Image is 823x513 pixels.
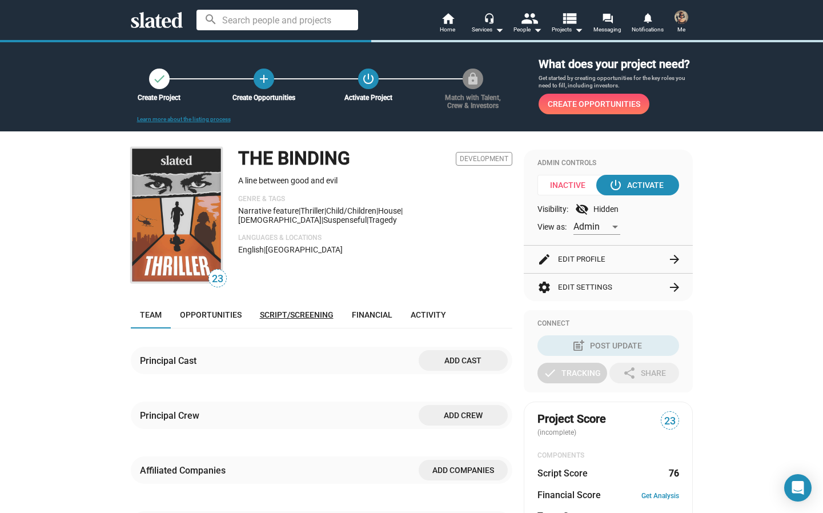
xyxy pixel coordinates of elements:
div: Visibility: Hidden [537,202,679,216]
span: Me [677,23,685,37]
span: Create Opportunities [548,94,640,114]
mat-icon: arrow_forward [668,280,681,294]
mat-icon: check [543,366,557,380]
div: Connect [537,319,679,328]
span: Messaging [593,23,621,37]
div: Create Project [122,94,197,102]
mat-icon: power_settings_new [362,72,375,86]
span: Team [140,310,162,319]
mat-icon: check [152,72,166,86]
button: Edit Profile [537,246,679,273]
span: [DEMOGRAPHIC_DATA] [238,215,322,225]
mat-icon: arrow_drop_down [572,23,585,37]
a: Opportunities [171,301,251,328]
span: View as: [537,222,567,233]
mat-icon: power_settings_new [609,178,623,192]
span: | [324,206,326,215]
mat-icon: arrow_drop_down [492,23,506,37]
span: | [264,245,266,254]
span: Projects [552,23,583,37]
button: Post Update [537,335,679,356]
div: Post Update [574,335,642,356]
p: A line between good and evil [238,175,512,186]
span: 23 [661,414,679,429]
div: Affiliated Companies [140,464,230,476]
span: Admin [573,221,600,232]
div: Principal Cast [140,355,201,367]
a: Activity [402,301,455,328]
div: People [513,23,542,37]
mat-icon: notifications [642,12,653,23]
mat-icon: edit [537,253,551,266]
a: Home [428,11,468,37]
button: Projects [548,11,588,37]
a: Create Opportunities [539,94,649,114]
button: Edit Settings [537,274,679,301]
p: Genre & Tags [238,195,512,204]
button: Add crew [419,405,508,426]
span: English [238,245,264,254]
button: People [508,11,548,37]
a: Learn more about the listing process [137,116,231,122]
span: Add crew [428,405,499,426]
button: Share [609,363,679,383]
button: Services [468,11,508,37]
span: Development [456,152,512,166]
a: Get Analysis [641,492,679,500]
mat-icon: arrow_forward [668,253,681,266]
span: tragedy [368,215,397,225]
div: Create Opportunities [226,94,302,102]
a: Create Opportunities [254,69,274,89]
span: Opportunities [180,310,242,319]
span: Activity [411,310,446,319]
span: | [322,215,323,225]
span: | [367,215,368,225]
span: Add companies [428,460,499,480]
span: Script/Screening [260,310,334,319]
button: Activate [596,175,679,195]
div: Principal Crew [140,410,204,422]
div: COMPONENTS [537,451,679,460]
span: Inactive [537,175,607,195]
span: | [401,206,403,215]
img: THE BINDING [131,147,222,283]
mat-icon: settings [537,280,551,294]
mat-icon: arrow_drop_down [531,23,544,37]
dt: Script Score [537,467,588,479]
a: Team [131,301,171,328]
div: Open Intercom Messenger [784,474,812,502]
span: Narrative feature [238,206,299,215]
div: Admin Controls [537,159,679,168]
input: Search people and projects [196,10,358,30]
mat-icon: home [441,11,455,25]
a: Notifications [628,11,668,37]
span: Thriller [300,206,324,215]
dd: 76 [668,467,679,479]
span: | [299,206,300,215]
mat-icon: forum [602,13,613,23]
a: Messaging [588,11,628,37]
mat-icon: headset_mic [484,13,494,23]
button: Activate Project [358,69,379,89]
mat-icon: post_add [572,339,585,352]
a: Script/Screening [251,301,343,328]
h3: What does your project need? [539,57,693,72]
a: Financial [343,301,402,328]
span: child/children [326,206,376,215]
span: (incomplete) [537,428,579,436]
mat-icon: people [520,10,537,26]
button: Add companies [419,460,508,480]
mat-icon: add [257,72,271,86]
span: Project Score [537,411,606,427]
dt: Financial Score [537,489,601,501]
span: Notifications [632,23,664,37]
mat-icon: view_list [560,10,577,26]
mat-icon: share [623,366,636,380]
button: Add cast [419,350,508,371]
img: GISBERG BERMUDEZ [675,10,688,24]
p: Get started by creating opportunities for the key roles you need to fill, including investors. [539,74,693,90]
div: Tracking [543,363,601,383]
button: GISBERG BERMUDEZMe [668,8,695,38]
span: Financial [352,310,392,319]
div: Activate [611,175,664,195]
